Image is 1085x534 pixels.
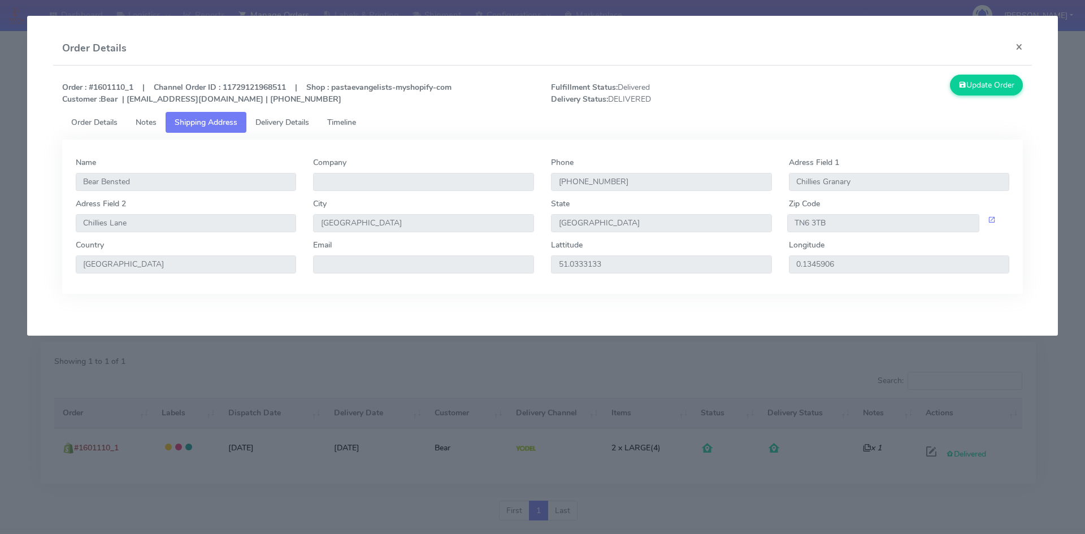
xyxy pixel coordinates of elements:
[789,239,824,251] label: Longitude
[327,117,356,128] span: Timeline
[313,239,332,251] label: Email
[542,81,787,105] span: Delivered DELIVERED
[62,112,1023,133] ul: Tabs
[551,157,574,168] label: Phone
[551,94,608,105] strong: Delivery Status:
[551,198,570,210] label: State
[1006,32,1032,62] button: Close
[950,75,1023,95] button: Update Order
[76,198,126,210] label: Adress Field 2
[175,117,237,128] span: Shipping Address
[313,198,327,210] label: City
[71,117,118,128] span: Order Details
[789,198,820,210] label: Zip Code
[313,157,346,168] label: Company
[551,82,618,93] strong: Fulfillment Status:
[255,117,309,128] span: Delivery Details
[551,239,583,251] label: Lattitude
[62,41,127,56] h4: Order Details
[76,157,96,168] label: Name
[789,157,839,168] label: Adress Field 1
[62,94,101,105] strong: Customer :
[76,239,104,251] label: Country
[62,82,452,105] strong: Order : #1601110_1 | Channel Order ID : 11729121968511 | Shop : pastaevangelists-myshopify-com Be...
[136,117,157,128] span: Notes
